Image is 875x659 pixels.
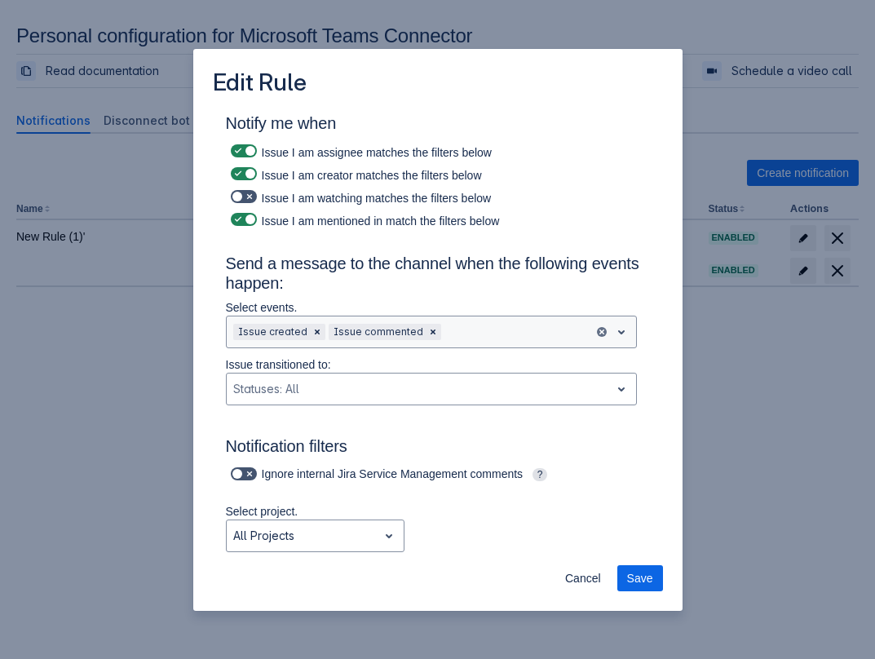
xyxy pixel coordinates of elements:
h3: Notification filters [226,436,650,462]
button: clear [595,325,608,338]
h3: Notify me when [226,113,650,139]
div: Issue I am creator matches the filters below [226,162,650,185]
div: Ignore internal Jira Service Management comments [226,462,617,485]
p: Select project. [226,503,405,520]
div: Remove Issue commented [425,324,441,340]
button: Cancel [555,565,611,591]
h3: Send a message to the channel when the following events happen: [226,254,650,299]
span: Clear [426,325,440,338]
p: Select events. [226,299,637,316]
div: Remove Issue created [309,324,325,340]
p: Issue transitioned to: [226,356,637,373]
span: open [612,322,631,342]
span: open [612,379,631,399]
div: Issue I am assignee matches the filters below [226,139,650,162]
span: ? [533,468,548,481]
div: Issue I am mentioned in match the filters below [226,208,650,231]
div: Issue created [233,324,309,340]
span: Cancel [565,565,601,591]
span: open [379,526,399,546]
div: Issue commented [329,324,425,340]
h3: Edit Rule [213,69,307,100]
button: Save [617,565,663,591]
span: Save [627,565,653,591]
div: Issue I am watching matches the filters below [226,185,650,208]
span: Clear [311,325,324,338]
